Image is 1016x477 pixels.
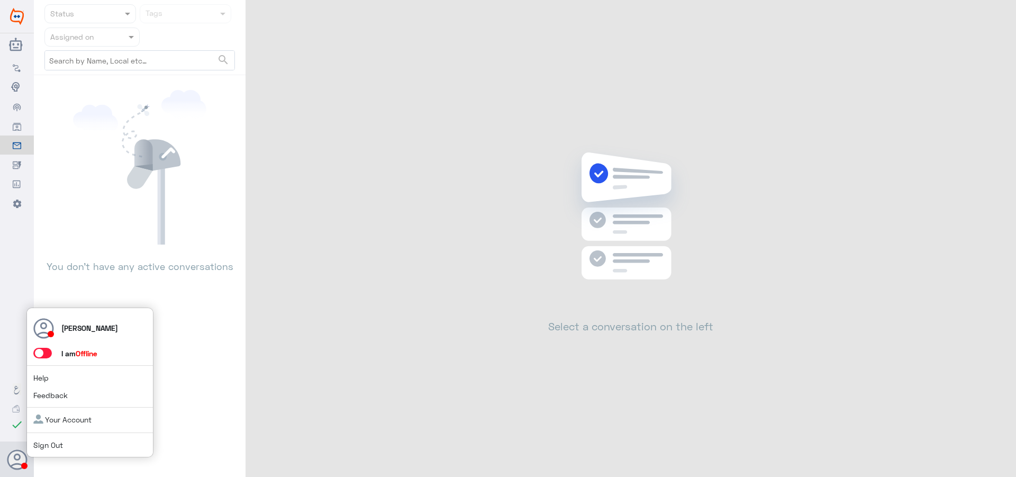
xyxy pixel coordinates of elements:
[76,349,97,358] span: Offline
[45,51,234,70] input: Search by Name, Local etc…
[7,449,27,470] button: Avatar
[61,349,97,358] span: I am
[217,51,230,69] button: search
[10,8,24,25] img: Widebot Logo
[33,391,68,400] a: Feedback
[61,322,118,334] p: [PERSON_NAME]
[44,245,235,274] p: You don’t have any active conversations
[11,418,23,431] i: check
[548,320,713,332] h2: Select a conversation on the left
[33,373,49,382] a: Help
[217,53,230,66] span: search
[33,440,63,449] a: Sign Out
[33,415,92,424] a: Your Account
